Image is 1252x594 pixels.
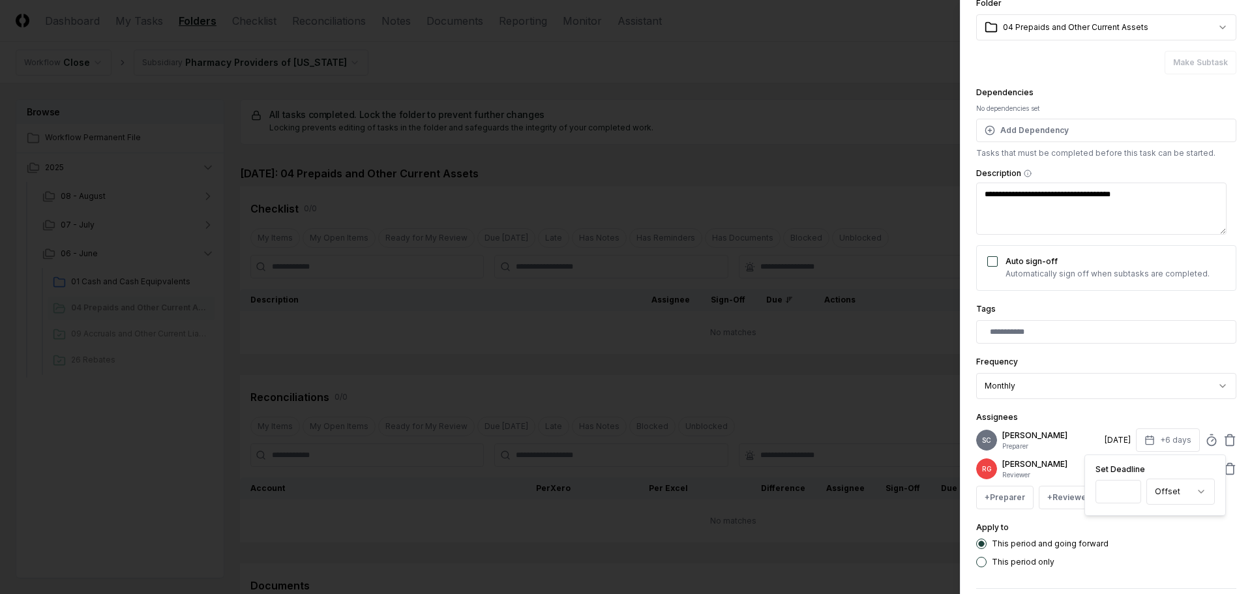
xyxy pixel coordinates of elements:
label: This period and going forward [992,540,1109,548]
label: Tags [976,304,996,314]
label: Description [976,170,1236,177]
p: [PERSON_NAME] [1002,430,1099,441]
label: This period only [992,558,1054,566]
label: Assignees [976,412,1018,422]
button: +Preparer [976,486,1034,509]
label: Apply to [976,522,1009,532]
label: Auto sign-off [1006,256,1058,266]
p: Reviewer [1002,470,1099,480]
p: Preparer [1002,441,1099,451]
label: Set Deadline [1095,466,1215,473]
span: SC [982,436,991,445]
label: Frequency [976,357,1018,366]
button: +6 days [1136,428,1200,452]
p: [PERSON_NAME] [1002,458,1099,470]
span: RG [982,464,992,474]
button: Description [1024,170,1032,177]
div: [DATE] [1105,434,1131,446]
p: Automatically sign off when subtasks are completed. [1006,268,1210,280]
p: Tasks that must be completed before this task can be started. [976,147,1236,159]
div: No dependencies set [976,104,1236,113]
button: Add Dependency [976,119,1236,142]
label: Dependencies [976,87,1034,97]
button: +Reviewer [1039,486,1098,509]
